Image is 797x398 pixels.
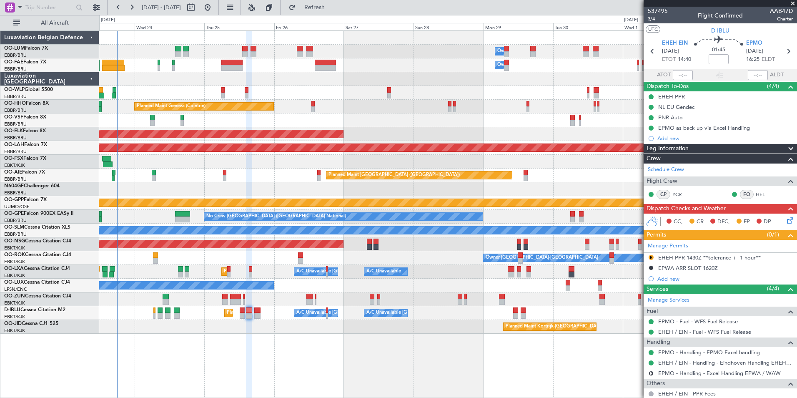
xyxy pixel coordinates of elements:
[4,115,23,120] span: OO-VSF
[764,218,771,226] span: DP
[4,176,27,182] a: EBBR/BRU
[25,1,73,14] input: Trip Number
[4,300,25,306] a: EBKT/KJK
[767,230,779,239] span: (0/1)
[647,82,689,91] span: Dispatch To-Dos
[4,197,47,202] a: OO-GPPFalcon 7X
[657,71,671,79] span: ATOT
[4,156,46,161] a: OO-FSXFalcon 7X
[658,103,694,111] div: NL EU Gendec
[4,197,24,202] span: OO-GPP
[647,379,665,388] span: Others
[647,176,677,186] span: Flight Crew
[662,55,676,64] span: ETOT
[647,285,668,294] span: Services
[662,47,679,55] span: [DATE]
[4,101,26,106] span: OO-HHO
[624,17,638,24] div: [DATE]
[296,265,451,278] div: A/C Unavailable [GEOGRAPHIC_DATA] ([GEOGRAPHIC_DATA] National)
[770,7,793,15] span: AAB47D
[137,100,206,113] div: Planned Maint Geneva (Cointrin)
[647,204,726,214] span: Dispatch Checks and Weather
[4,259,25,265] a: EBKT/KJK
[274,23,344,30] div: Fri 26
[673,70,693,80] input: --:--
[657,190,670,199] div: CP
[4,225,24,230] span: OO-SLM
[484,23,553,30] div: Mon 29
[698,11,743,20] div: Flight Confirmed
[4,307,20,312] span: D-IBLU
[4,252,25,257] span: OO-ROK
[4,115,46,120] a: OO-VSFFalcon 8X
[227,307,320,319] div: Planned Maint Nice ([GEOGRAPHIC_DATA])
[366,307,499,319] div: A/C Unavailable [GEOGRAPHIC_DATA]-[GEOGRAPHIC_DATA]
[4,46,25,51] span: OO-LUM
[22,20,88,26] span: All Aircraft
[506,320,603,333] div: Planned Maint Kortrijk-[GEOGRAPHIC_DATA]
[657,275,793,282] div: Add new
[744,218,750,226] span: FP
[4,184,60,189] a: N604GFChallenger 604
[4,266,70,271] a: OO-LXACessna Citation CJ4
[4,156,23,161] span: OO-FSX
[658,93,685,100] div: EHEH PPR
[648,296,689,305] a: Manage Services
[4,321,22,326] span: OO-JID
[497,59,554,71] div: Owner Melsbroek Air Base
[657,135,793,142] div: Add new
[648,166,684,174] a: Schedule Crew
[296,307,451,319] div: A/C Unavailable [GEOGRAPHIC_DATA] ([GEOGRAPHIC_DATA] National)
[746,55,759,64] span: 16:25
[646,25,660,33] button: UTC
[678,55,691,64] span: 14:40
[649,371,654,376] button: R
[717,218,730,226] span: DFC,
[4,217,27,224] a: EBBR/BRU
[4,204,29,210] a: UUMO/OSF
[623,23,692,30] div: Wed 1
[658,264,718,272] div: EPWA ARR SLOT 1620Z
[658,318,738,325] a: EPMO - Fuel - WFS Fuel Release
[746,39,762,48] span: EPMO
[297,5,332,10] span: Refresh
[4,128,46,134] a: OO-ELKFalcon 8X
[4,321,58,326] a: OO-JIDCessna CJ1 525
[4,245,25,251] a: EBKT/KJK
[674,218,683,226] span: CC,
[204,23,274,30] div: Thu 25
[658,359,793,366] a: EHEH / EIN - Handling - Eindhoven Handling EHEH / EIN
[328,169,460,181] div: Planned Maint [GEOGRAPHIC_DATA] ([GEOGRAPHIC_DATA])
[658,124,750,131] div: EPMO as back up via Excel Handling
[4,190,27,196] a: EBBR/BRU
[4,280,70,285] a: OO-LUXCessna Citation CJ4
[4,231,27,237] a: EBBR/BRU
[4,162,25,169] a: EBKT/KJK
[497,45,554,58] div: Owner Melsbroek Air Base
[4,266,24,271] span: OO-LXA
[4,149,27,155] a: EBBR/BRU
[647,154,661,164] span: Crew
[4,211,73,216] a: OO-GPEFalcon 900EX EASy II
[4,170,22,175] span: OO-AIE
[658,390,716,397] a: EHEH / EIN - PPR Fees
[4,128,23,134] span: OO-ELK
[649,255,654,260] button: R
[4,60,46,65] a: OO-FAEFalcon 7X
[4,66,27,72] a: EBBR/BRU
[4,107,27,113] a: EBBR/BRU
[4,101,49,106] a: OO-HHOFalcon 8X
[206,210,346,223] div: No Crew [GEOGRAPHIC_DATA] ([GEOGRAPHIC_DATA] National)
[4,87,53,92] a: OO-WLPGlobal 5500
[658,254,761,261] div: EHEH PPR 1430Z **tolerance +- 1 hour**
[647,307,658,316] span: Fuel
[4,142,24,147] span: OO-LAH
[658,370,781,377] a: EPMO - Handling - Excel Handling EPWA / WAW
[142,4,181,11] span: [DATE] - [DATE]
[4,327,25,334] a: EBKT/KJK
[553,23,623,30] div: Tue 30
[4,170,45,175] a: OO-AIEFalcon 7X
[4,272,25,279] a: EBKT/KJK
[648,7,668,15] span: 537495
[4,142,47,147] a: OO-LAHFalcon 7X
